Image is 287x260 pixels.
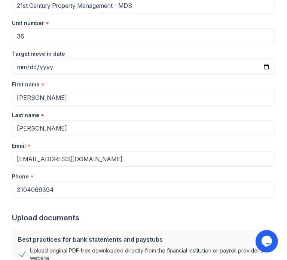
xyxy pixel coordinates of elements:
[12,81,40,88] label: First name
[12,142,26,150] label: Email
[12,19,44,27] label: Unit number
[12,173,29,180] label: Phone
[256,230,280,253] iframe: chat widget
[12,111,39,119] label: Last name
[18,235,266,244] div: Best practices for bank statements and paystubs
[12,212,275,223] div: Upload documents
[12,50,65,58] label: Target move in date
